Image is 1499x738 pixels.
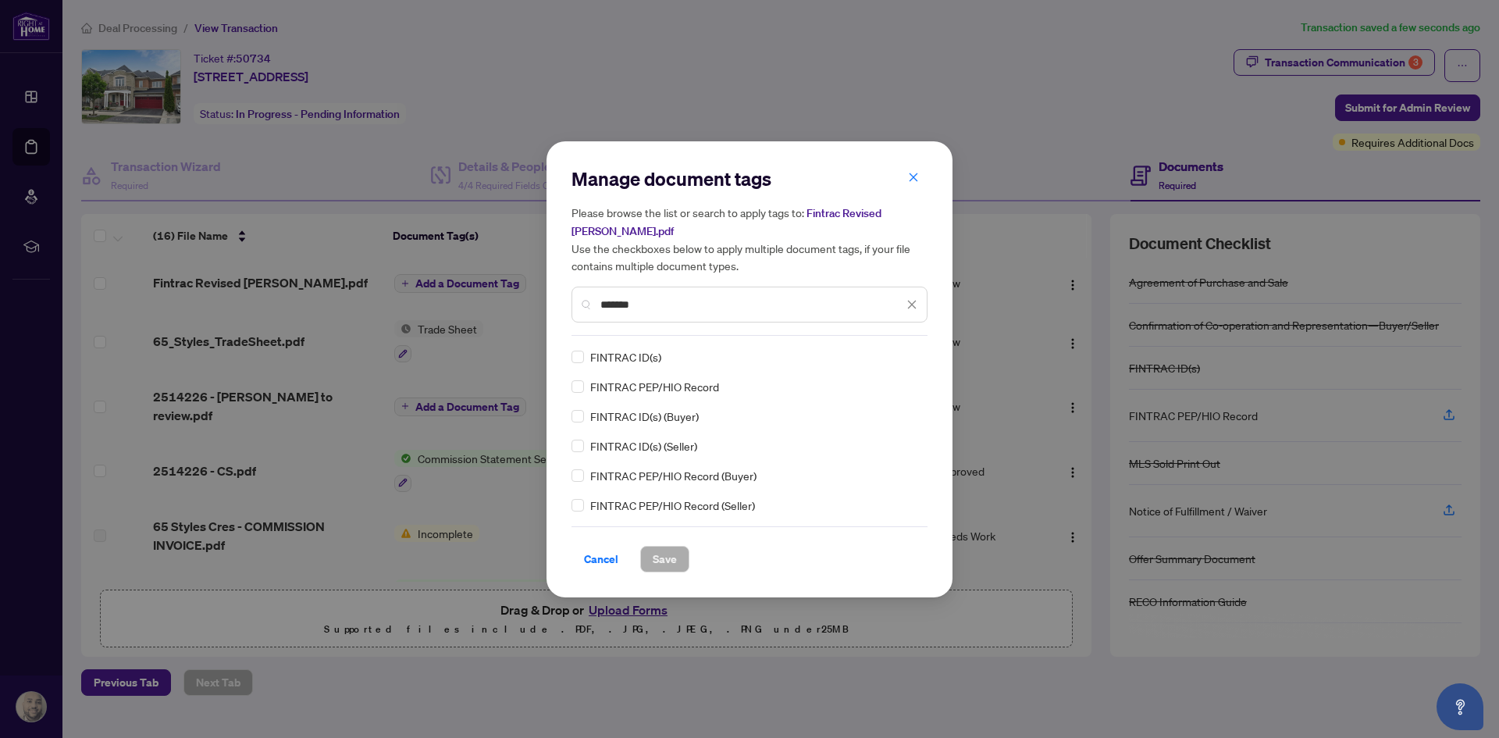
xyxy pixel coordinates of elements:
span: FINTRAC PEP/HIO Record (Buyer) [590,467,757,484]
span: FINTRAC ID(s) (Buyer) [590,408,699,425]
span: FINTRAC PEP/HIO Record (Seller) [590,497,755,514]
span: close [906,299,917,310]
h2: Manage document tags [571,166,928,191]
span: FINTRAC ID(s) (Seller) [590,437,697,455]
span: close [908,172,919,183]
button: Cancel [571,546,631,572]
span: FINTRAC PEP/HIO Record [590,378,719,395]
span: Cancel [584,547,618,572]
button: Save [640,546,689,572]
span: FINTRAC ID(s) [590,348,661,365]
span: Fintrac Revised [PERSON_NAME].pdf [571,206,881,238]
button: Open asap [1437,683,1483,730]
h5: Please browse the list or search to apply tags to: Use the checkboxes below to apply multiple doc... [571,204,928,274]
